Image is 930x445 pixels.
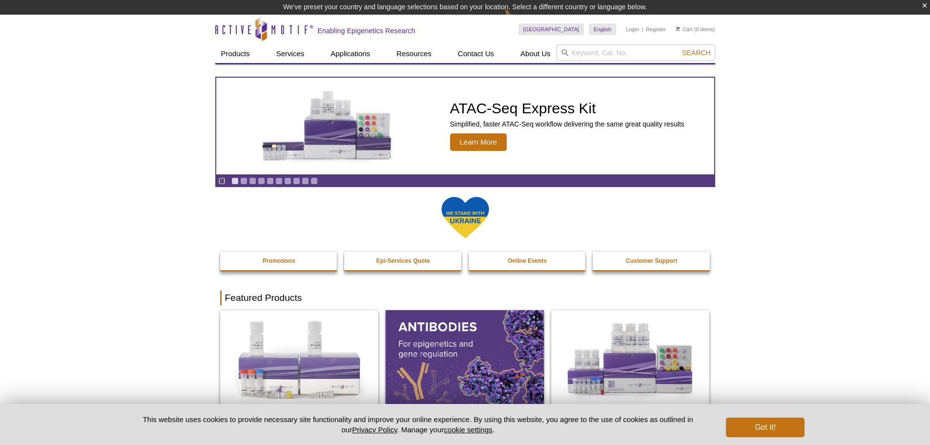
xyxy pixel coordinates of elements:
[248,89,409,163] img: ATAC-Seq Express Kit
[441,196,490,239] img: We Stand With Ukraine
[391,44,437,63] a: Resources
[504,7,530,30] img: Change Here
[551,310,709,406] img: CUT&Tag-IT® Express Assay Kit
[508,257,547,264] strong: Online Events
[293,177,300,185] a: Go to slide 8
[240,177,248,185] a: Go to slide 2
[557,44,715,61] input: Keyword, Cat. No.
[263,257,295,264] strong: Promotions
[726,418,804,437] button: Got it!
[126,414,710,435] p: This website uses cookies to provide necessary site functionality and improve your online experie...
[310,177,318,185] a: Go to slide 10
[267,177,274,185] a: Go to slide 5
[593,252,711,270] a: Customer Support
[220,310,378,406] img: DNA Library Prep Kit for Illumina
[642,23,643,35] li: |
[284,177,291,185] a: Go to slide 7
[325,44,376,63] a: Applications
[352,425,397,434] a: Privacy Policy
[344,252,462,270] a: Epi-Services Quote
[249,177,256,185] a: Go to slide 3
[258,177,265,185] a: Go to slide 4
[376,257,430,264] strong: Epi-Services Quote
[589,23,616,35] a: English
[679,48,713,57] button: Search
[518,23,584,35] a: [GEOGRAPHIC_DATA]
[676,26,693,33] a: Cart
[469,252,587,270] a: Online Events
[270,44,310,63] a: Services
[215,44,256,63] a: Products
[450,133,507,151] span: Learn More
[515,44,557,63] a: About Us
[626,257,677,264] strong: Customer Support
[676,23,715,35] li: (0 items)
[216,78,714,174] a: ATAC-Seq Express Kit ATAC-Seq Express Kit Simplified, faster ATAC-Seq workflow delivering the sam...
[218,177,226,185] a: Toggle autoplay
[275,177,283,185] a: Go to slide 6
[318,26,415,35] h2: Enabling Epigenetics Research
[682,49,710,57] span: Search
[231,177,239,185] a: Go to slide 1
[386,310,544,406] img: All Antibodies
[302,177,309,185] a: Go to slide 9
[220,291,710,305] h2: Featured Products
[626,26,639,33] a: Login
[220,252,338,270] a: Promotions
[450,101,684,116] h2: ATAC-Seq Express Kit
[676,26,680,31] img: Your Cart
[450,120,684,128] p: Simplified, faster ATAC-Seq workflow delivering the same great quality results
[216,78,714,174] article: ATAC-Seq Express Kit
[452,44,500,63] a: Contact Us
[444,425,492,434] button: cookie settings
[646,26,666,33] a: Register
